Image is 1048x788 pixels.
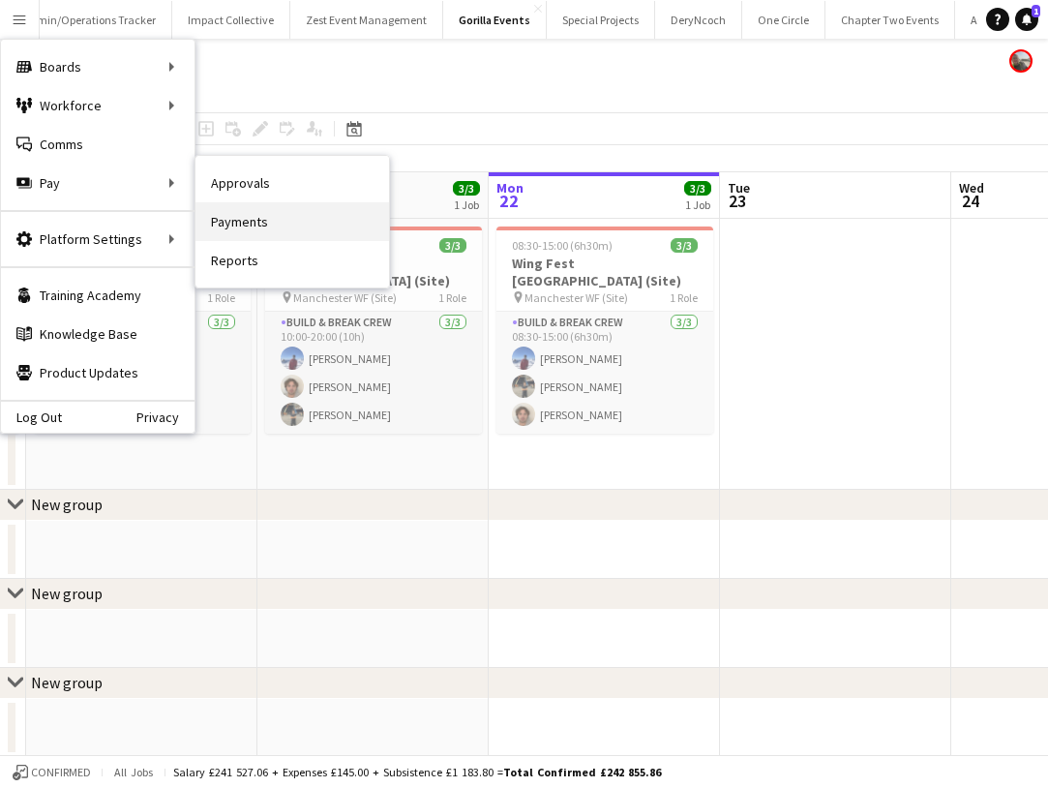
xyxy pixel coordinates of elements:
div: Salary £241 527.06 + Expenses £145.00 + Subsistence £1 183.80 = [173,765,661,779]
a: Product Updates [1,353,195,392]
div: 1 Job [454,197,479,212]
div: Boards [1,47,195,86]
div: New group [31,584,103,603]
a: 1 [1015,8,1038,31]
button: Impact Collective [172,1,290,39]
span: 1 Role [438,290,466,305]
a: Comms [1,125,195,164]
a: Payments [195,202,389,241]
button: Gorilla Events [443,1,547,39]
app-job-card: 10:00-20:00 (10h)3/3Wing Fest [GEOGRAPHIC_DATA] (Site) Manchester WF (Site)1 RoleBuild & Break Cr... [265,227,482,434]
div: Workforce [1,86,195,125]
a: Privacy [136,409,195,425]
span: 1 Role [670,290,698,305]
a: Knowledge Base [1,315,195,353]
div: 1 Job [685,197,710,212]
span: 1 [1032,5,1040,17]
button: ACP Events [955,1,1041,39]
span: 23 [725,190,750,212]
h3: Wing Fest [GEOGRAPHIC_DATA] (Site) [496,255,713,289]
span: 3/3 [439,238,466,253]
button: DeryNcoch [655,1,742,39]
button: Special Projects [547,1,655,39]
button: One Circle [742,1,825,39]
span: 22 [494,190,524,212]
span: 1 Role [207,290,235,305]
div: Platform Settings [1,220,195,258]
div: New group [31,495,103,514]
span: Wed [959,179,984,197]
span: 3/3 [684,181,711,196]
a: Training Academy [1,276,195,315]
span: 3/3 [453,181,480,196]
app-card-role: Build & Break Crew3/310:00-20:00 (10h)[PERSON_NAME][PERSON_NAME][PERSON_NAME] [265,312,482,434]
app-card-role: Build & Break Crew3/308:30-15:00 (6h30m)[PERSON_NAME][PERSON_NAME][PERSON_NAME] [496,312,713,434]
span: 3/3 [671,238,698,253]
span: 24 [956,190,984,212]
span: Confirmed [31,766,91,779]
a: Approvals [195,164,389,202]
span: Total Confirmed £242 855.86 [503,765,661,779]
div: Pay [1,164,195,202]
button: Chapter Two Events [825,1,955,39]
a: Reports [195,241,389,280]
app-job-card: 08:30-15:00 (6h30m)3/3Wing Fest [GEOGRAPHIC_DATA] (Site) Manchester WF (Site)1 RoleBuild & Break ... [496,227,713,434]
span: Mon [496,179,524,197]
button: Zest Event Management [290,1,443,39]
button: Confirmed [10,762,94,783]
span: Manchester WF (Site) [293,290,397,305]
span: All jobs [110,765,157,779]
a: Log Out [1,409,62,425]
div: New group [31,673,103,692]
app-user-avatar: Jordan Curtis [1009,49,1033,73]
span: Tue [728,179,750,197]
span: 08:30-15:00 (6h30m) [512,238,613,253]
span: Manchester WF (Site) [524,290,628,305]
